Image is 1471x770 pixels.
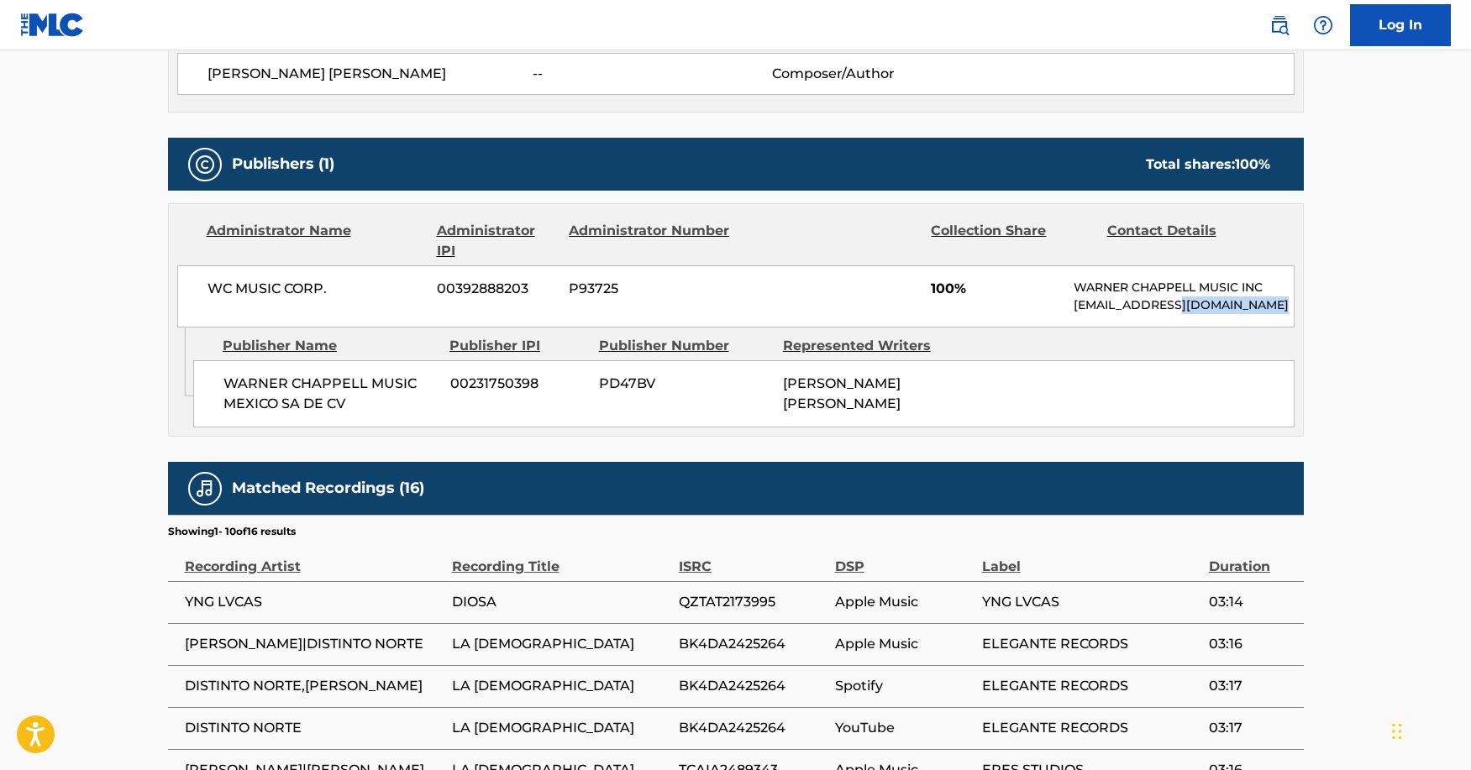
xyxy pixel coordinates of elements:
div: Administrator Number [569,221,732,261]
p: [EMAIL_ADDRESS][DOMAIN_NAME] [1074,296,1293,314]
span: 00231750398 [450,374,586,394]
a: Public Search [1263,8,1296,42]
div: Represented Writers [783,336,954,356]
span: [PERSON_NAME]|DISTINTO NORTE [185,634,444,654]
div: Recording Title [452,539,670,577]
div: Widget de chat [1387,689,1471,770]
span: 00392888203 [437,279,556,299]
img: MLC Logo [20,13,85,37]
p: WARNER CHAPPELL MUSIC INC [1074,279,1293,296]
div: Help [1306,8,1340,42]
span: ELEGANTE RECORDS [982,676,1200,696]
div: Arrastrar [1392,706,1402,757]
span: 03:17 [1209,718,1295,738]
span: P93725 [569,279,732,299]
div: ISRC [679,539,827,577]
div: Publisher Number [599,336,770,356]
span: ELEGANTE RECORDS [982,634,1200,654]
img: Matched Recordings [195,479,215,499]
div: Label [982,539,1200,577]
span: 03:17 [1209,676,1295,696]
div: Administrator Name [207,221,424,261]
span: DIOSA [452,592,670,612]
div: Duration [1209,539,1295,577]
span: 03:14 [1209,592,1295,612]
h5: Publishers (1) [232,155,334,174]
span: PD47BV [599,374,770,394]
span: BK4DA2425264 [679,718,827,738]
img: Publishers [195,155,215,175]
iframe: Chat Widget [1387,689,1471,770]
span: 100 % [1235,156,1270,172]
span: YNG LVCAS [185,592,444,612]
span: [PERSON_NAME] [PERSON_NAME] [783,375,901,411]
div: DSP [835,539,974,577]
span: LA [DEMOGRAPHIC_DATA] [452,676,670,696]
span: Spotify [835,676,974,696]
span: BK4DA2425264 [679,676,827,696]
p: Showing 1 - 10 of 16 results [168,524,296,539]
span: 100% [931,279,1061,299]
span: Apple Music [835,634,974,654]
span: Apple Music [835,592,974,612]
div: Contact Details [1107,221,1270,261]
span: LA [DEMOGRAPHIC_DATA] [452,718,670,738]
span: 03:16 [1209,634,1295,654]
div: Total shares: [1146,155,1270,175]
span: -- [533,64,771,84]
span: YouTube [835,718,974,738]
span: DISTINTO NORTE [185,718,444,738]
span: WC MUSIC CORP. [208,279,425,299]
div: Collection Share [931,221,1094,261]
span: WARNER CHAPPELL MUSIC MEXICO SA DE CV [223,374,438,414]
span: Composer/Author [772,64,990,84]
img: search [1269,15,1290,35]
span: DISTINTO NORTE,[PERSON_NAME] [185,676,444,696]
img: help [1313,15,1333,35]
span: YNG LVCAS [982,592,1200,612]
span: [PERSON_NAME] [PERSON_NAME] [208,64,533,84]
span: LA [DEMOGRAPHIC_DATA] [452,634,670,654]
span: ELEGANTE RECORDS [982,718,1200,738]
a: Log In [1350,4,1451,46]
h5: Matched Recordings (16) [232,479,424,498]
div: Publisher IPI [449,336,586,356]
span: QZTAT2173995 [679,592,827,612]
span: BK4DA2425264 [679,634,827,654]
div: Publisher Name [223,336,437,356]
div: Administrator IPI [437,221,556,261]
div: Recording Artist [185,539,444,577]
